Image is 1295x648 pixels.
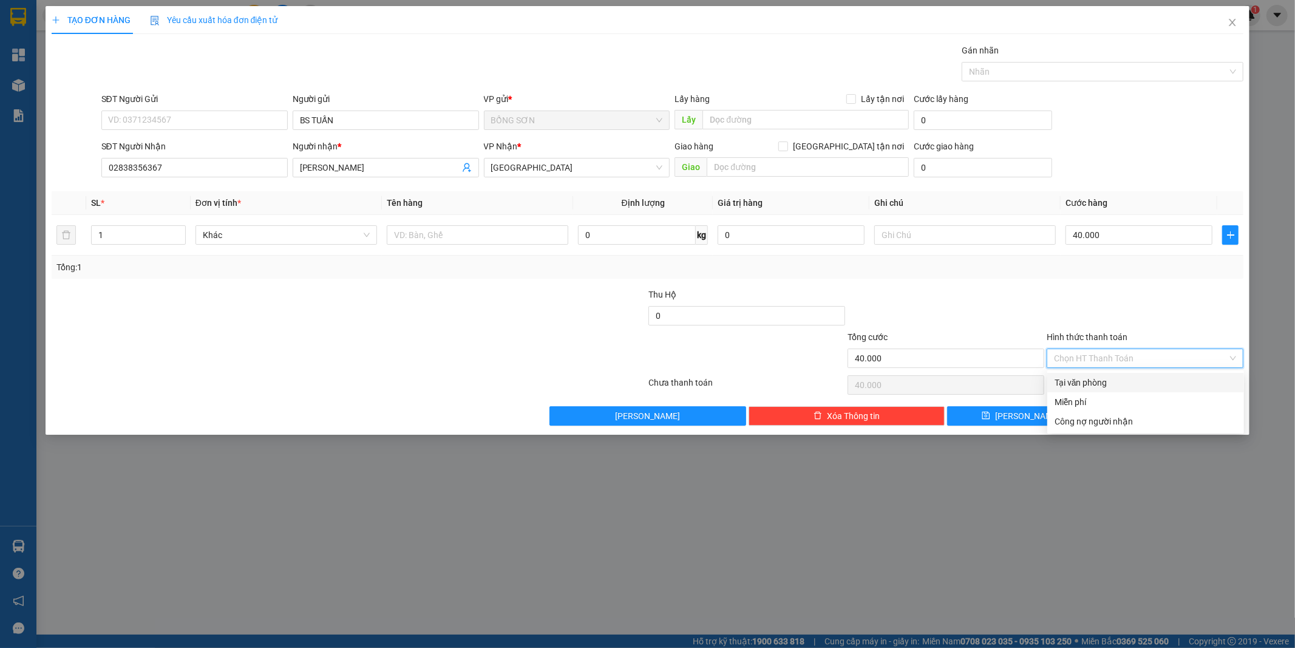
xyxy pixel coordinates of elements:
input: 0 [718,225,865,245]
th: Ghi chú [869,191,1061,215]
span: Tổng cước [848,332,888,342]
span: Lấy tận nơi [856,92,909,106]
span: close [1228,18,1237,27]
input: Ghi Chú [874,225,1056,245]
span: Đơn vị tính [195,198,241,208]
span: Yêu cầu xuất hóa đơn điện tử [150,15,278,25]
div: Người nhận [293,140,479,153]
span: Giao [675,157,707,177]
div: [GEOGRAPHIC_DATA] [79,10,202,38]
span: B15,11 CC OPAL RIERIDE Đ SỐ 10 P HIỆP BÌNH CHÁNH THỦ ĐỨC [79,69,195,197]
label: Cước giao hàng [914,142,974,151]
span: BỒNG SƠN [491,111,663,129]
span: [PERSON_NAME] [995,409,1060,423]
span: Giá trị hàng [718,198,763,208]
span: Nhận: [79,10,108,23]
div: Tổng: 1 [56,261,500,274]
button: plus [1222,225,1239,245]
span: Tên hàng [387,198,423,208]
input: VD: Bàn, Ghế [387,225,568,245]
div: Cước gửi hàng sẽ được ghi vào công nợ của người nhận [1047,412,1244,431]
div: THIÊN [79,38,202,52]
span: SÀI GÒN [491,159,663,177]
button: deleteXóa Thông tin [749,406,945,426]
span: Lấy hàng [675,94,710,104]
div: SĐT Người Gửi [101,92,288,106]
span: Lấy [675,110,702,129]
span: Thu Hộ [648,290,676,299]
input: Dọc đường [702,110,909,129]
span: TC: [79,76,95,89]
input: Cước giao hàng [914,158,1052,177]
span: [GEOGRAPHIC_DATA] tận nơi [788,140,909,153]
span: Xóa Thông tin [827,409,880,423]
div: Chưa thanh toán [648,376,847,397]
label: Hình thức thanh toán [1047,332,1127,342]
span: Gửi: [10,12,29,24]
label: Cước lấy hàng [914,94,968,104]
span: save [982,411,990,421]
span: kg [696,225,708,245]
div: BỒNG SƠN [10,10,70,39]
span: VP Nhận [484,142,518,151]
button: save[PERSON_NAME] [947,406,1094,426]
span: TẠO ĐƠN HÀNG [52,15,131,25]
div: SĐT Người Nhận [101,140,288,153]
img: icon [150,16,160,26]
span: [PERSON_NAME] [615,409,680,423]
label: Gán nhãn [962,46,999,55]
span: plus [1223,230,1238,240]
div: Công nợ người nhận [1055,415,1237,428]
div: Tại văn phòng [1055,376,1237,389]
span: Cước hàng [1066,198,1107,208]
div: VP gửi [484,92,670,106]
input: Dọc đường [707,157,909,177]
button: Close [1215,6,1249,40]
div: Miễn phí [1055,395,1237,409]
span: SL [91,198,101,208]
button: [PERSON_NAME] [549,406,746,426]
button: delete [56,225,76,245]
span: user-add [462,163,472,172]
span: Giao hàng [675,142,713,151]
div: Người gửi [293,92,479,106]
input: Cước lấy hàng [914,111,1052,130]
span: delete [814,411,822,421]
span: plus [52,16,60,24]
span: Định lượng [622,198,665,208]
div: TRAI [10,39,70,54]
span: Khác [203,226,370,244]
